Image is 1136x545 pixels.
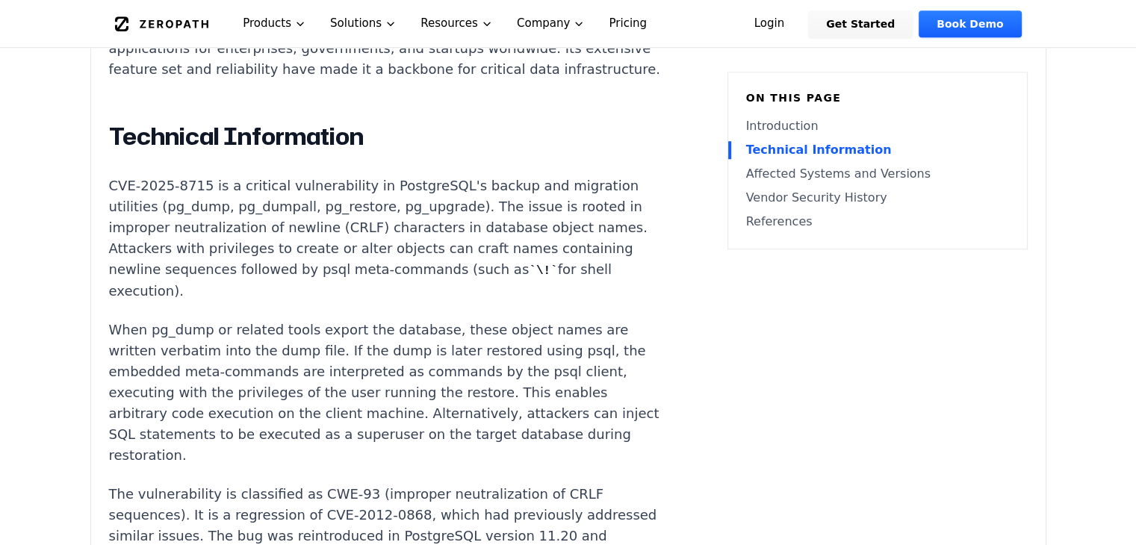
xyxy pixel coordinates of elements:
a: Vendor Security History [746,189,1009,207]
code: \! [529,264,557,278]
a: Affected Systems and Versions [746,165,1009,183]
a: Login [736,10,803,37]
a: Technical Information [746,141,1009,159]
a: Book Demo [919,10,1021,37]
a: References [746,213,1009,231]
p: When pg_dump or related tools export the database, these object names are written verbatim into t... [109,320,665,466]
h6: On this page [746,90,1009,105]
p: PostgreSQL is a leading open source relational database system, powering applications for enterpr... [109,17,665,80]
a: Get Started [808,10,913,37]
p: CVE-2025-8715 is a critical vulnerability in PostgreSQL's backup and migration utilities (pg_dump... [109,175,665,302]
h2: Technical Information [109,122,665,152]
a: Introduction [746,117,1009,135]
